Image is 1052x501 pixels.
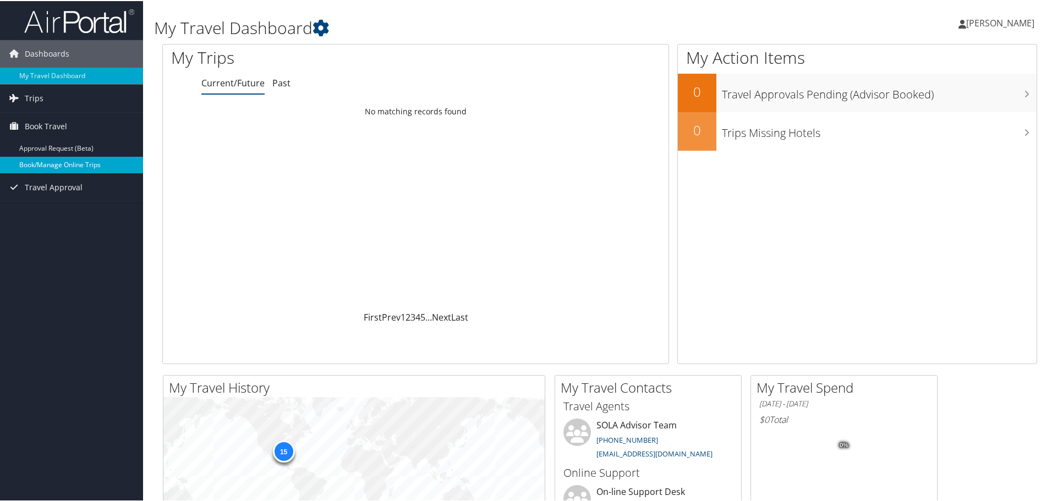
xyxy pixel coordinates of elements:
a: 3 [410,310,415,322]
img: airportal-logo.png [24,7,134,33]
h1: My Action Items [678,45,1037,68]
tspan: 0% [840,441,848,448]
h3: Trips Missing Hotels [722,119,1037,140]
a: Current/Future [201,76,265,88]
h2: 0 [678,81,716,100]
a: [PHONE_NUMBER] [596,434,658,444]
div: 15 [272,439,294,461]
span: [PERSON_NAME] [966,16,1034,28]
a: 0Travel Approvals Pending (Advisor Booked) [678,73,1037,111]
span: Travel Approval [25,173,83,200]
span: Book Travel [25,112,67,139]
a: Past [272,76,291,88]
a: [EMAIL_ADDRESS][DOMAIN_NAME] [596,448,713,458]
h1: My Trips [171,45,450,68]
h3: Online Support [563,464,733,480]
a: Next [432,310,451,322]
h3: Travel Approvals Pending (Advisor Booked) [722,80,1037,101]
span: … [425,310,432,322]
h2: My Travel Contacts [561,377,741,396]
a: Prev [382,310,401,322]
span: Trips [25,84,43,111]
h2: 0 [678,120,716,139]
span: $0 [759,412,769,425]
h3: Travel Agents [563,398,733,413]
td: No matching records found [163,101,669,120]
a: 0Trips Missing Hotels [678,111,1037,150]
h2: My Travel History [169,377,545,396]
a: 1 [401,310,406,322]
a: Last [451,310,468,322]
a: 5 [420,310,425,322]
a: 2 [406,310,410,322]
span: Dashboards [25,39,69,67]
a: First [364,310,382,322]
h6: [DATE] - [DATE] [759,398,929,408]
a: 4 [415,310,420,322]
li: SOLA Advisor Team [558,417,738,463]
h1: My Travel Dashboard [154,15,748,38]
h6: Total [759,412,929,425]
h2: My Travel Spend [757,377,937,396]
a: [PERSON_NAME] [958,5,1045,38]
